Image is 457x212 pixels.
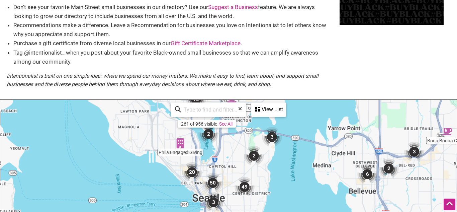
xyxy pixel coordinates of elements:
div: 2 [379,158,399,179]
div: 3 [262,127,282,147]
a: See All [219,121,233,127]
a: Suggest a Business [208,4,258,10]
div: 261 of 956 visible [181,121,217,127]
div: 50 [203,173,223,193]
div: View List [252,103,285,116]
li: Tag @intentionalist_ when you post about your favorite Black-owned small businesses so that we ca... [13,48,333,66]
div: See a list of the visible businesses [251,102,286,117]
div: 2 [244,146,264,166]
li: Purchase a gift certificate from diverse local businesses in our . [13,39,333,48]
div: 49 [235,177,255,197]
input: Type to find and filter... [181,103,242,116]
div: 6 [357,164,377,184]
a: Gift Certificate Marketplace [171,40,241,47]
div: Boon Boona Coffee [442,127,452,137]
div: Scroll Back to Top [444,199,455,210]
div: Type to search and filter [171,102,246,117]
em: Intentionalist is built on one simple idea: where we spend our money matters. We make it easy to ... [7,73,318,88]
li: Don’t see your favorite Main Street small businesses in our directory? Use our feature. We are al... [13,3,333,21]
div: Phila Engaged Giving [175,138,185,148]
div: 3 [404,142,424,162]
div: 2 [198,124,218,144]
div: 20 [182,162,202,182]
li: Recommendations make a difference. Leave a Recommendation for businesses you love on Intentionali... [13,21,333,39]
